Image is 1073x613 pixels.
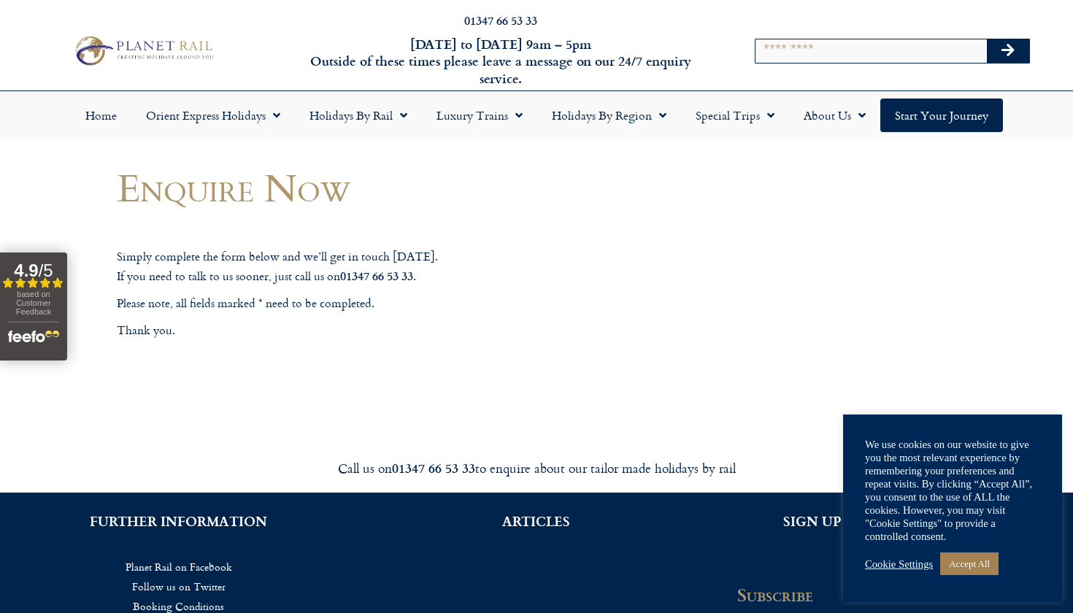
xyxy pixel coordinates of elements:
h2: ARTICLES [380,514,693,528]
div: We use cookies on our website to give you the most relevant experience by remembering your prefer... [865,438,1040,543]
a: Accept All [940,552,999,575]
a: Follow us on Twitter [22,577,336,596]
a: Luxury Trains [422,99,537,132]
a: Holidays by Region [537,99,681,132]
h2: SIGN UP FOR THE PLANET RAIL NEWSLETTER [737,514,1051,541]
a: Special Trips [681,99,789,132]
p: Simply complete the form below and we’ll get in touch [DATE]. If you need to talk to us sooner, j... [117,247,664,285]
p: Please note, all fields marked * need to be completed. [117,294,664,313]
nav: Menu [7,99,1066,132]
a: Planet Rail on Facebook [22,557,336,577]
a: Start your Journey [880,99,1003,132]
strong: 01347 66 53 33 [340,267,413,284]
a: Orient Express Holidays [131,99,295,132]
a: Home [71,99,131,132]
a: Holidays by Rail [295,99,422,132]
strong: 01347 66 53 33 [392,458,475,477]
div: Call us on to enquire about our tailor made holidays by rail [128,460,945,477]
button: Search [987,39,1029,63]
a: 01347 66 53 33 [464,12,537,28]
h6: [DATE] to [DATE] 9am – 5pm Outside of these times please leave a message on our 24/7 enquiry serv... [290,36,712,87]
a: Cookie Settings [865,558,933,571]
img: Planet Rail Train Holidays Logo [69,33,216,69]
p: Thank you. [117,321,664,340]
h2: FURTHER INFORMATION [22,514,336,528]
h2: Subscribe [737,585,964,605]
h1: Enquire Now [117,166,664,209]
a: About Us [789,99,880,132]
